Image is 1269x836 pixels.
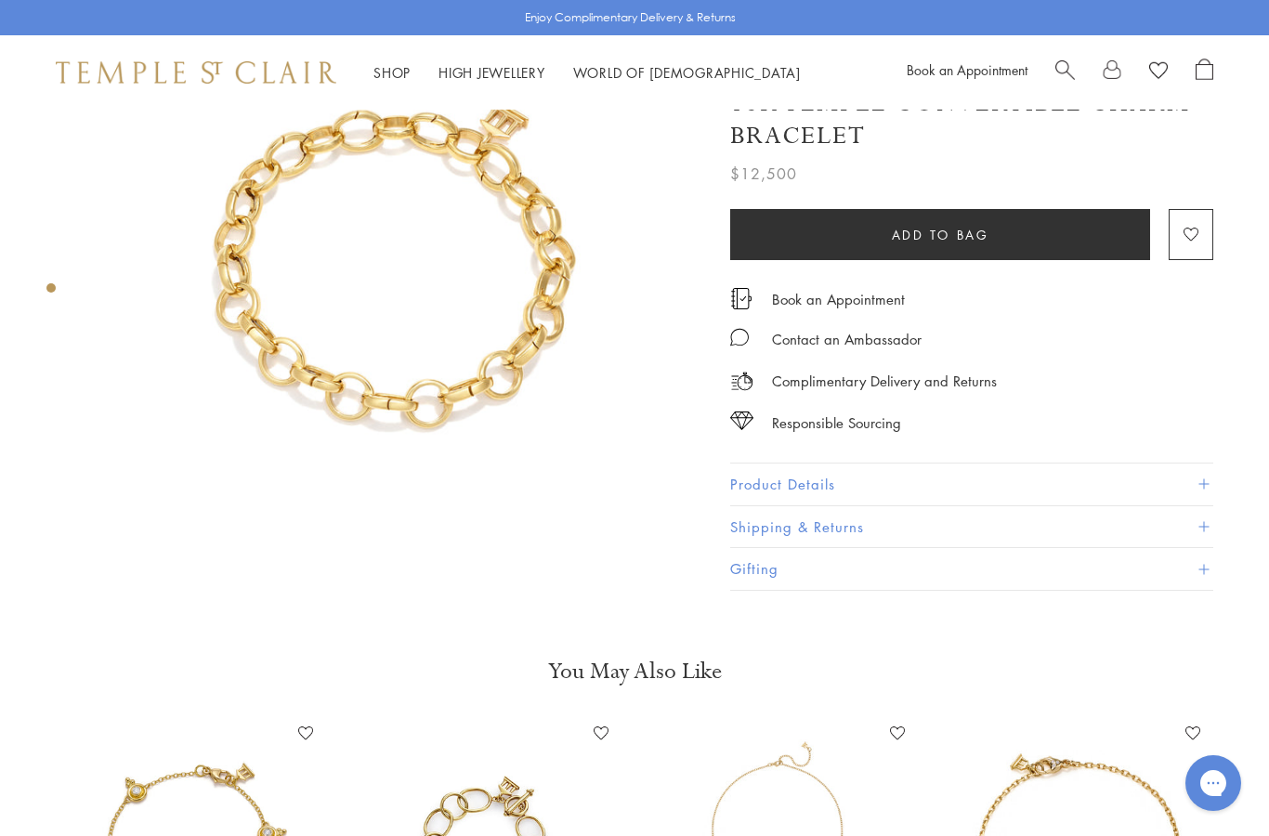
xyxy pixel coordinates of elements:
img: Temple St. Clair [56,61,336,84]
span: Add to bag [892,225,989,245]
button: Add to bag [730,209,1150,260]
a: Open Shopping Bag [1196,59,1213,86]
div: Product gallery navigation [46,279,56,307]
button: Product Details [730,464,1213,505]
button: Shipping & Returns [730,506,1213,548]
a: Search [1055,59,1075,86]
button: Gifting [730,548,1213,590]
a: Book an Appointment [907,60,1027,79]
img: icon_appointment.svg [730,288,752,309]
div: Contact an Ambassador [772,328,922,351]
p: Complimentary Delivery and Returns [772,370,997,393]
span: $12,500 [730,162,797,186]
a: World of [DEMOGRAPHIC_DATA]World of [DEMOGRAPHIC_DATA] [573,63,801,82]
img: icon_delivery.svg [730,370,753,393]
a: View Wishlist [1149,59,1168,86]
a: ShopShop [373,63,411,82]
a: Book an Appointment [772,289,905,309]
h1: 18K Temple Convertible Charm Bracelet [730,87,1213,152]
img: MessageIcon-01_2.svg [730,328,749,346]
div: Responsible Sourcing [772,411,901,435]
h3: You May Also Like [74,657,1195,686]
img: icon_sourcing.svg [730,411,753,430]
iframe: Gorgias live chat messenger [1176,749,1250,817]
p: Enjoy Complimentary Delivery & Returns [525,8,736,27]
a: High JewelleryHigh Jewellery [438,63,545,82]
nav: Main navigation [373,61,801,85]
